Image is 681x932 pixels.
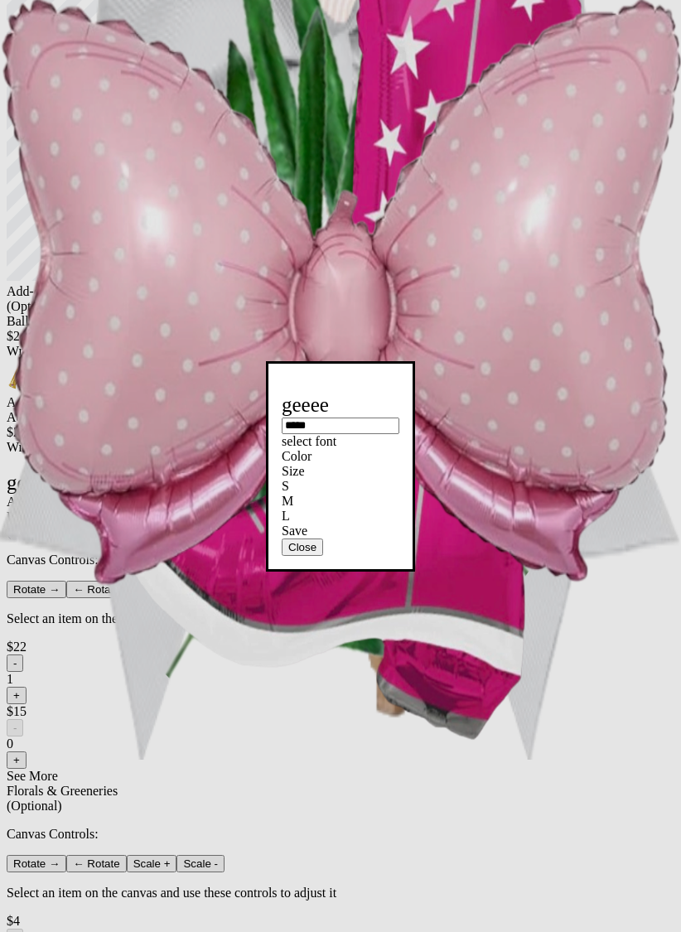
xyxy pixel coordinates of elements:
[282,494,399,509] div: M
[282,509,399,524] div: L
[282,449,399,464] div: Color
[282,434,399,449] div: select font
[282,479,399,494] div: S
[282,394,399,417] div: geeee
[282,538,323,556] button: Close
[282,524,399,538] div: Save
[282,464,399,479] div: Size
